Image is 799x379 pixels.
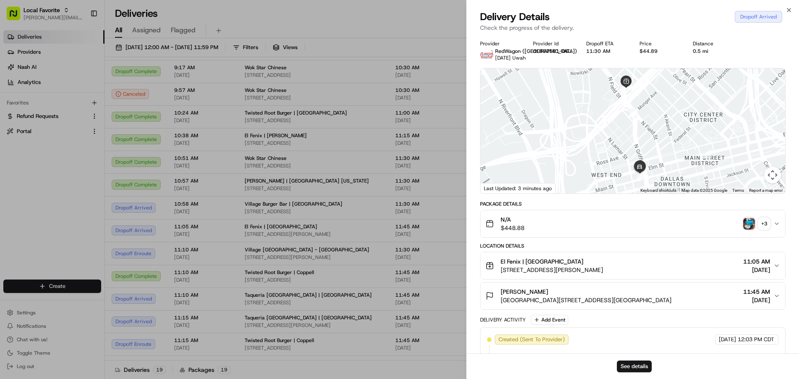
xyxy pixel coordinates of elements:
span: 12:03 PM CDT [738,336,774,343]
div: Price [640,40,679,47]
div: Dropoff ETA [586,40,626,47]
a: 💻API Documentation [68,184,138,199]
span: • [70,130,73,137]
span: N/A [501,215,525,224]
button: Map camera controls [764,167,781,183]
span: [PERSON_NAME] [501,288,548,296]
button: d1882591-06b5-1ab5-49ff-32ee80a0c182 [533,48,573,55]
button: N/A$448.88photo_proof_of_pickup image+3 [480,210,785,237]
div: 9 [619,82,628,91]
div: Delivery Activity [480,316,526,323]
span: [DATE] [74,130,91,137]
span: 11:05 AM [743,257,770,266]
a: Powered byPylon [59,208,102,214]
span: Delivery Details [480,10,550,24]
div: Package Details [480,201,786,207]
a: Open this area in Google Maps (opens a new window) [483,183,510,193]
p: Welcome 👋 [8,34,153,47]
div: 11:30 AM [586,48,626,55]
span: 11:45 AM [743,288,770,296]
div: Start new chat [38,80,138,89]
span: [STREET_ADDRESS][PERSON_NAME] [501,266,603,274]
span: [DATE] [743,266,770,274]
span: El Fenix | [GEOGRAPHIC_DATA] [501,257,583,266]
span: [DATE] Uwah [495,55,526,61]
div: 💻 [71,188,78,195]
img: Angelique Valdez [8,122,22,136]
div: Distance [693,40,733,47]
a: 📗Knowledge Base [5,184,68,199]
div: 10 [628,109,637,118]
button: Add Event [531,315,568,325]
div: Last Updated: 3 minutes ago [480,183,556,193]
button: See all [130,107,153,118]
span: RedWagon ([GEOGRAPHIC_DATA]) [495,48,577,55]
span: [DATE] [28,153,45,159]
span: [GEOGRAPHIC_DATA][STREET_ADDRESS][GEOGRAPHIC_DATA] [501,296,671,304]
div: Past conversations [8,109,54,116]
div: 6 [619,81,629,90]
button: [PERSON_NAME][GEOGRAPHIC_DATA][STREET_ADDRESS][GEOGRAPHIC_DATA]11:45 AM[DATE] [480,282,785,309]
button: Start new chat [143,83,153,93]
img: Nash [8,8,25,25]
span: Pylon [84,208,102,214]
div: 11 [635,172,644,181]
div: Location Details [480,243,786,249]
img: Google [483,183,510,193]
div: 8 [621,84,631,93]
div: $44.89 [640,48,679,55]
img: 1736555255976-a54dd68f-1ca7-489b-9aae-adbdc363a1c4 [17,131,23,137]
div: Provider [480,40,520,47]
span: Created (Sent To Provider) [499,336,565,343]
input: Clear [22,54,138,63]
div: 7 [622,84,632,93]
span: [PERSON_NAME] [26,130,68,137]
span: $448.88 [501,224,525,232]
button: See details [617,361,652,372]
span: API Documentation [79,188,135,196]
p: Check the progress of the delivery. [480,24,786,32]
span: Knowledge Base [17,188,64,196]
a: Terms [732,188,744,193]
span: [DATE] [719,336,736,343]
span: [DATE] [743,296,770,304]
div: 📗 [8,188,15,195]
div: We're available if you need us! [38,89,115,95]
button: photo_proof_of_pickup image+3 [743,218,770,230]
div: 3 [702,149,711,158]
img: photo_proof_of_pickup image [743,218,755,230]
span: Map data ©2025 Google [681,188,727,193]
div: Provider Id [533,40,573,47]
img: 1738778727109-b901c2ba-d612-49f7-a14d-d897ce62d23f [18,80,33,95]
button: Keyboard shortcuts [640,188,676,193]
img: time_to_eat_nevada_logo [480,48,493,61]
img: 1736555255976-a54dd68f-1ca7-489b-9aae-adbdc363a1c4 [8,80,23,95]
button: El Fenix | [GEOGRAPHIC_DATA][STREET_ADDRESS][PERSON_NAME]11:05 AM[DATE] [480,252,785,279]
a: Report a map error [749,188,783,193]
div: 0.5 mi [693,48,733,55]
div: + 3 [758,218,770,230]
